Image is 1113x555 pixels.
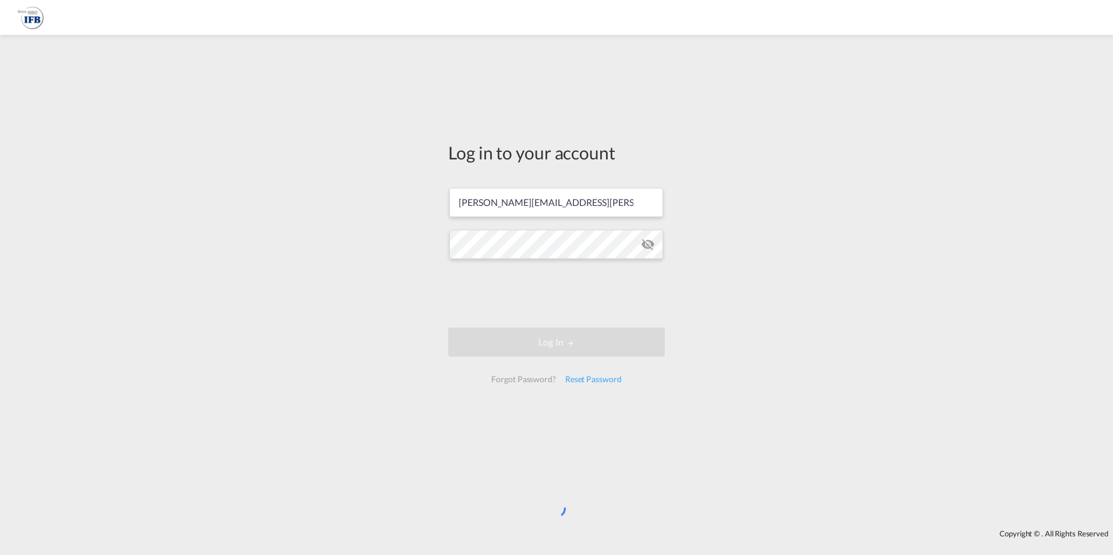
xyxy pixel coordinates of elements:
div: Log in to your account [448,140,665,165]
iframe: reCAPTCHA [468,271,645,316]
input: Enter email/phone number [449,188,663,217]
img: b628ab10256c11eeb52753acbc15d091.png [17,5,44,31]
div: Forgot Password? [487,369,560,390]
md-icon: icon-eye-off [641,237,655,251]
button: LOGIN [448,328,665,357]
div: Reset Password [561,369,626,390]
